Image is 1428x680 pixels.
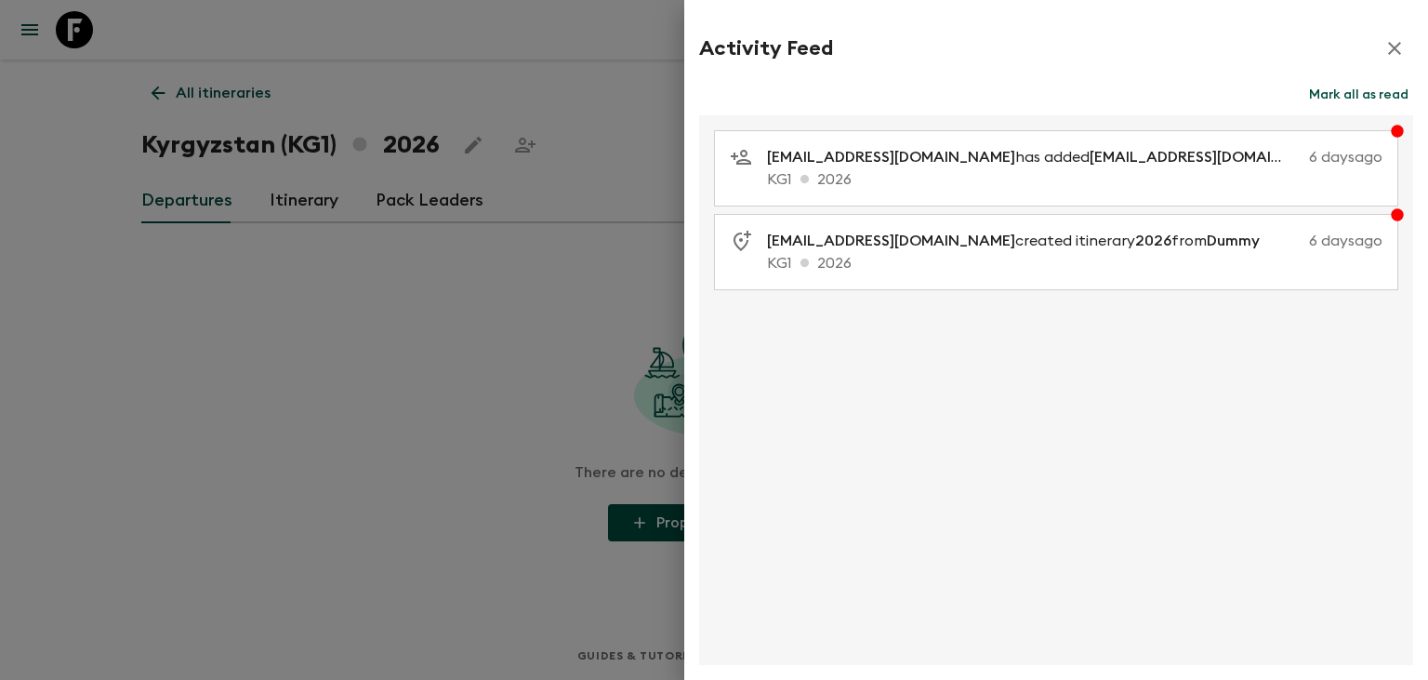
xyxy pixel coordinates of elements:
[767,146,1302,168] p: has added
[1207,233,1260,248] span: Dummy
[699,36,833,60] h2: Activity Feed
[767,233,1015,248] span: [EMAIL_ADDRESS][DOMAIN_NAME]
[767,230,1275,252] p: created itinerary from
[767,168,1382,191] p: KG1 2026
[1282,230,1382,252] p: 6 days ago
[1309,146,1382,168] p: 6 days ago
[1090,150,1338,165] span: [EMAIL_ADDRESS][DOMAIN_NAME]
[1304,82,1413,108] button: Mark all as read
[767,150,1015,165] span: [EMAIL_ADDRESS][DOMAIN_NAME]
[767,252,1382,274] p: KG1 2026
[1135,233,1171,248] span: 2026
